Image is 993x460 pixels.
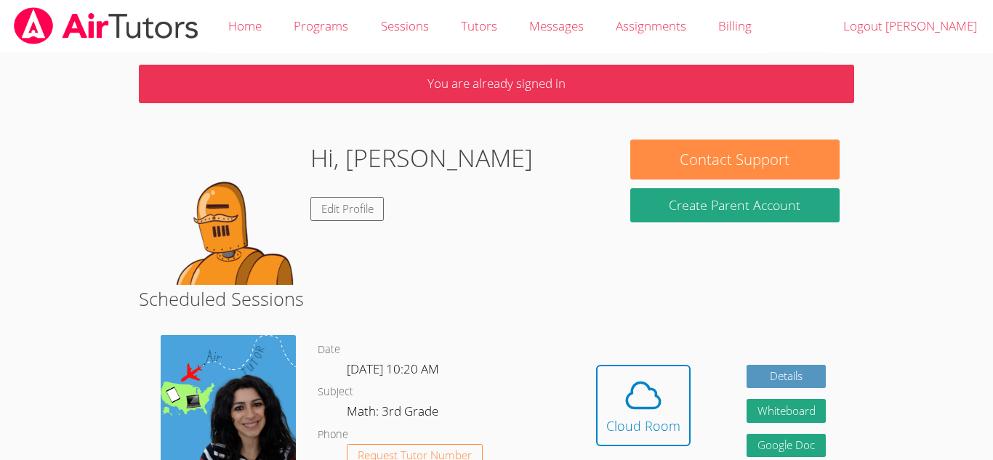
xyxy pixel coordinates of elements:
[318,341,340,359] dt: Date
[347,360,439,377] span: [DATE] 10:20 AM
[630,188,840,222] button: Create Parent Account
[747,399,827,423] button: Whiteboard
[318,383,353,401] dt: Subject
[12,7,200,44] img: airtutors_banner-c4298cdbf04f3fff15de1276eac7730deb9818008684d7c2e4769d2f7ddbe033.png
[606,416,680,436] div: Cloud Room
[310,197,385,221] a: Edit Profile
[139,65,854,103] p: You are already signed in
[318,426,348,444] dt: Phone
[747,434,827,458] a: Google Doc
[747,365,827,389] a: Details
[529,17,584,34] span: Messages
[347,401,441,426] dd: Math: 3rd Grade
[310,140,533,177] h1: Hi, [PERSON_NAME]
[596,365,691,446] button: Cloud Room
[630,140,840,179] button: Contact Support
[153,140,299,285] img: default.png
[139,285,854,312] h2: Scheduled Sessions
